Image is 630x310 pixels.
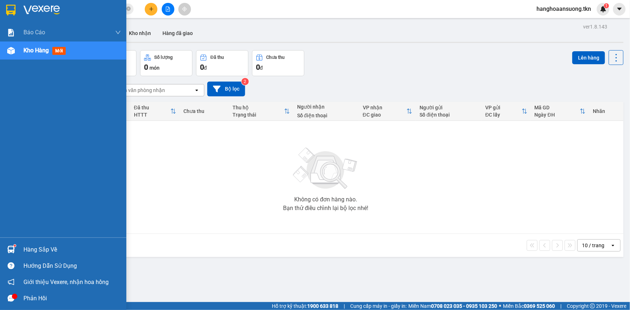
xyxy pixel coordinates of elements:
span: Cung cấp máy in - giấy in: [350,302,407,310]
div: Chưa thu [266,55,285,60]
div: VP nhận [363,105,407,110]
button: Số lượng0món [140,50,192,76]
th: Toggle SortBy [130,102,180,121]
div: Số điện thoại [420,112,478,118]
div: Phản hồi [23,293,121,304]
span: 0 [144,63,148,71]
button: Đã thu0đ [196,50,248,76]
div: VP gửi [485,105,522,110]
span: mới [52,47,66,55]
span: 0 [256,63,260,71]
span: món [149,65,160,71]
img: svg+xml;base64,PHN2ZyBjbGFzcz0ibGlzdC1wbHVnX19zdmciIHhtbG5zPSJodHRwOi8vd3d3LnczLm9yZy8yMDAwL3N2Zy... [290,143,362,194]
button: Hàng đã giao [157,25,199,42]
img: icon-new-feature [600,6,607,12]
div: Người nhận [297,104,356,110]
div: Mã GD [535,105,580,110]
sup: 2 [242,78,249,85]
strong: 0708 023 035 - 0935 103 250 [431,303,497,309]
span: plus [149,6,154,12]
span: Báo cáo [23,28,45,37]
div: Chọn văn phòng nhận [115,87,165,94]
span: file-add [165,6,170,12]
div: Không có đơn hàng nào. [294,197,357,202]
div: HTTT [134,112,170,118]
span: | [344,302,345,310]
sup: 1 [604,3,609,8]
button: file-add [162,3,174,16]
div: 10 / trang [582,242,604,249]
button: Kho nhận [123,25,157,42]
div: Số điện thoại [297,113,356,118]
span: caret-down [616,6,623,12]
img: logo-vxr [6,5,16,16]
div: Người gửi [420,105,478,110]
button: Chưa thu0đ [252,50,304,76]
img: warehouse-icon [7,246,15,253]
img: solution-icon [7,29,15,36]
span: Kho hàng [23,47,49,54]
button: Lên hàng [572,51,605,64]
span: question-circle [8,262,14,269]
span: notification [8,279,14,285]
div: ĐC giao [363,112,407,118]
div: ver 1.8.143 [583,23,607,31]
span: 0 [200,63,204,71]
div: Thu hộ [233,105,284,110]
span: hanghoaansuong.tkn [531,4,597,13]
span: ⚪️ [499,305,501,307]
th: Toggle SortBy [229,102,294,121]
img: warehouse-icon [7,47,15,54]
span: 1 [605,3,608,8]
span: message [8,295,14,302]
span: | [560,302,561,310]
span: close-circle [126,6,131,11]
th: Toggle SortBy [482,102,531,121]
div: Trạng thái [233,112,284,118]
button: Bộ lọc [207,82,245,96]
div: Đã thu [134,105,170,110]
span: aim [182,6,187,12]
button: aim [178,3,191,16]
span: close-circle [126,6,131,13]
div: Ngày ĐH [535,112,580,118]
span: đ [260,65,263,71]
div: Chưa thu [183,108,226,114]
sup: 1 [14,245,16,247]
strong: 1900 633 818 [307,303,338,309]
div: Bạn thử điều chỉnh lại bộ lọc nhé! [283,205,368,211]
th: Toggle SortBy [359,102,416,121]
span: Giới thiệu Vexere, nhận hoa hồng [23,278,109,287]
strong: 0369 525 060 [524,303,555,309]
span: Miền Nam [408,302,497,310]
div: Số lượng [155,55,173,60]
div: ĐC lấy [485,112,522,118]
div: Đã thu [210,55,224,60]
div: Hàng sắp về [23,244,121,255]
button: plus [145,3,157,16]
div: Nhãn [593,108,620,114]
span: Hỗ trợ kỹ thuật: [272,302,338,310]
span: copyright [590,304,595,309]
span: down [115,30,121,35]
span: Miền Bắc [503,302,555,310]
div: Hướng dẫn sử dụng [23,261,121,271]
th: Toggle SortBy [531,102,589,121]
svg: open [610,243,616,248]
svg: open [194,87,200,93]
span: đ [204,65,207,71]
button: caret-down [613,3,626,16]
